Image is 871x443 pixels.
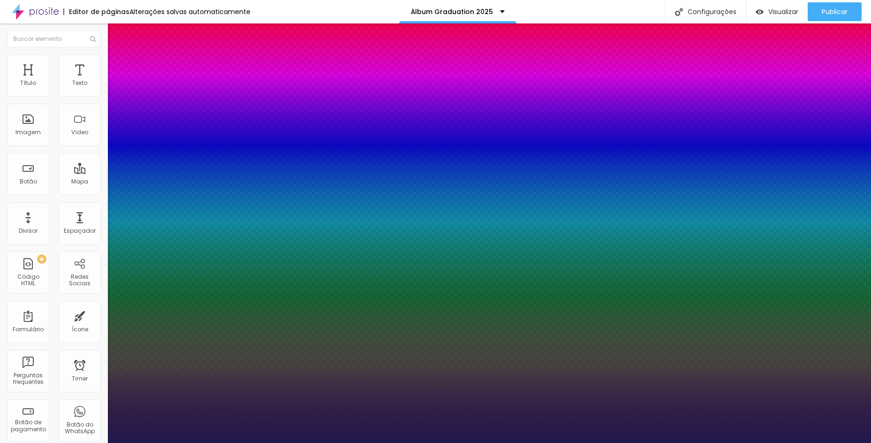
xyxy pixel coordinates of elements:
[756,8,764,16] img: view-1.svg
[72,326,88,333] div: Ícone
[71,178,88,185] div: Mapa
[9,372,46,386] div: Perguntas frequentes
[9,274,46,287] div: Código HTML
[20,178,37,185] div: Botão
[72,375,88,382] div: Timer
[20,80,36,86] div: Título
[71,129,88,136] div: Vídeo
[822,8,848,15] span: Publicar
[129,8,250,15] div: Alterações salvas automaticamente
[63,8,129,15] div: Editor de páginas
[90,36,96,42] img: Icone
[411,8,493,15] p: Álbum Graduation 2025
[9,419,46,433] div: Botão de pagamento
[64,228,96,234] div: Espaçador
[19,228,38,234] div: Divisor
[675,8,683,16] img: Icone
[746,2,808,21] button: Visualizar
[15,129,41,136] div: Imagem
[61,274,98,287] div: Redes Sociais
[7,31,101,47] input: Buscar elemento
[768,8,798,15] span: Visualizar
[808,2,862,21] button: Publicar
[61,421,98,435] div: Botão do WhatsApp
[13,326,44,333] div: Formulário
[72,80,87,86] div: Texto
